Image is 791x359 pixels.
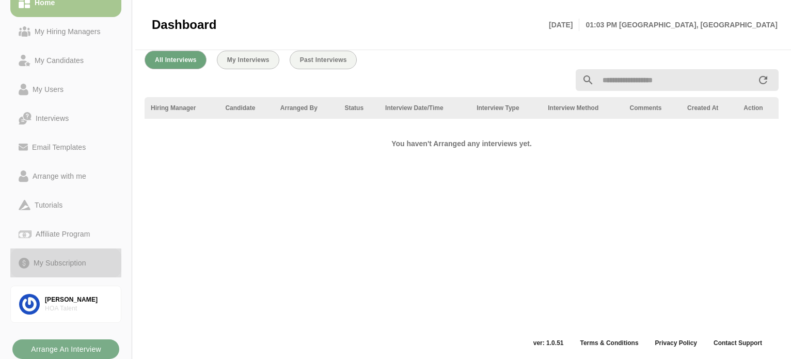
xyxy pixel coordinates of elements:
[145,51,207,69] button: All Interviews
[10,17,121,46] a: My Hiring Managers
[280,103,333,113] div: Arranged By
[310,137,613,150] h2: You haven't Arranged any interviews yet.
[30,25,105,38] div: My Hiring Managers
[687,103,731,113] div: Created At
[10,220,121,248] a: Affiliate Program
[10,286,121,323] a: [PERSON_NAME]HOA Talent
[45,304,113,313] div: HOA Talent
[572,339,646,347] a: Terms & Conditions
[30,54,88,67] div: My Candidates
[28,83,68,96] div: My Users
[647,339,705,347] a: Privacy Policy
[299,56,347,64] span: Past Interviews
[757,74,769,86] i: appended action
[10,162,121,191] a: Arrange with me
[31,112,73,124] div: Interviews
[10,248,121,277] a: My Subscription
[28,141,90,153] div: Email Templates
[10,46,121,75] a: My Candidates
[385,103,464,113] div: Interview Date/Time
[630,103,675,113] div: Comments
[548,103,617,113] div: Interview Method
[45,295,113,304] div: [PERSON_NAME]
[705,339,770,347] a: Contact Support
[10,75,121,104] a: My Users
[549,19,579,31] p: [DATE]
[290,51,357,69] button: Past Interviews
[10,191,121,220] a: Tutorials
[344,103,373,113] div: Status
[30,199,67,211] div: Tutorials
[225,103,267,113] div: Candidate
[743,103,772,113] div: Action
[477,103,535,113] div: Interview Type
[31,228,94,240] div: Affiliate Program
[29,257,90,269] div: My Subscription
[28,170,90,182] div: Arrange with me
[10,104,121,133] a: Interviews
[10,133,121,162] a: Email Templates
[579,19,778,31] p: 01:03 PM [GEOGRAPHIC_DATA], [GEOGRAPHIC_DATA]
[217,51,279,69] button: My Interviews
[30,339,101,359] b: Arrange An Interview
[525,339,572,347] span: ver: 1.0.51
[154,56,197,64] span: All Interviews
[152,17,216,33] span: Dashboard
[151,103,213,113] div: Hiring Manager
[12,339,119,359] button: Arrange An Interview
[227,56,270,64] span: My Interviews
